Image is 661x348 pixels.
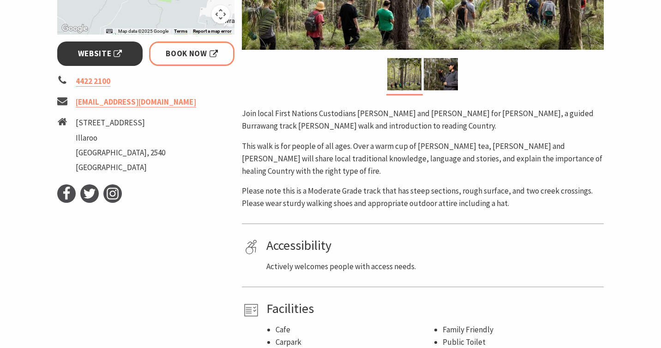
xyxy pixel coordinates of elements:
a: [EMAIL_ADDRESS][DOMAIN_NAME] [76,97,196,107]
li: [STREET_ADDRESS] [76,117,165,129]
img: Joel stands in a forest, leading a cultural walk [424,58,458,90]
span: Website [78,47,122,60]
a: Report a map error [193,29,232,34]
p: Actively welcomes people with access needs. [266,260,601,273]
li: Family Friendly [443,324,601,336]
h4: Accessibility [266,238,601,254]
p: This walk is for people of all ages. Over a warm cup of [PERSON_NAME] tea, [PERSON_NAME] and [PER... [242,140,604,178]
p: Please note this is a Moderate Grade track that has steep sections, rough surface, and two creek ... [242,185,604,210]
button: Keyboard shortcuts [106,28,113,35]
a: Book Now [149,41,234,66]
span: Map data ©2025 Google [118,29,168,34]
h4: Facilities [266,301,601,317]
p: Join local First Nations Custodians [PERSON_NAME] and [PERSON_NAME] for [PERSON_NAME], a guided B... [242,107,604,132]
img: Google [60,23,90,35]
a: Website [57,41,143,66]
button: Map camera controls [211,5,230,24]
li: Illaroo [76,132,165,144]
li: [GEOGRAPHIC_DATA] [76,161,165,174]
a: Terms (opens in new tab) [174,29,187,34]
img: Visitors walk in single file along the Buddawang Track [387,58,421,90]
span: Book Now [166,47,218,60]
a: Click to see this area on Google Maps [60,23,90,35]
a: 4422 2100 [76,76,110,87]
li: [GEOGRAPHIC_DATA], 2540 [76,147,165,159]
li: Cafe [276,324,433,336]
